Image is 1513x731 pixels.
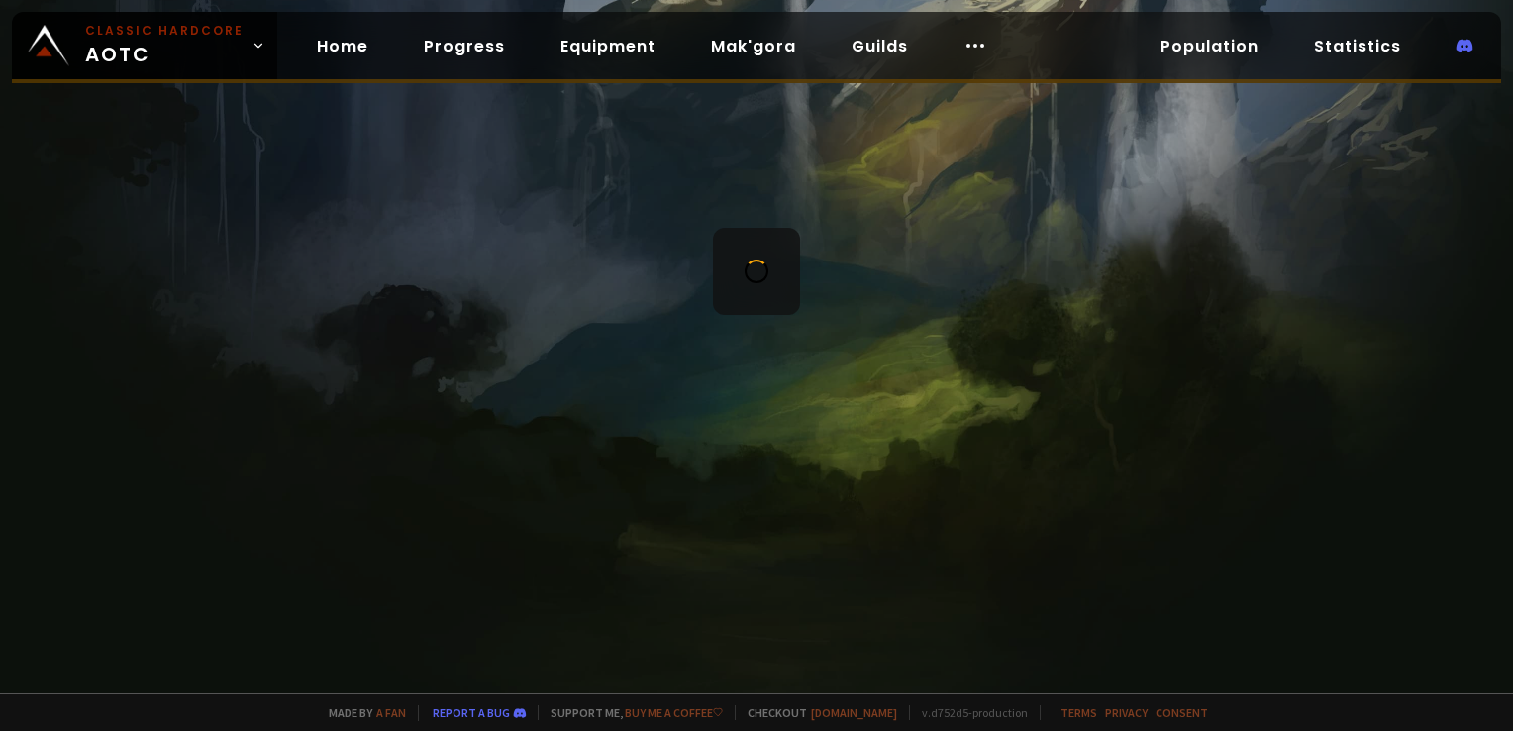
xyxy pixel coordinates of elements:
[811,705,897,720] a: [DOMAIN_NAME]
[12,12,277,79] a: Classic HardcoreAOTC
[545,26,671,66] a: Equipment
[301,26,384,66] a: Home
[1105,705,1148,720] a: Privacy
[909,705,1028,720] span: v. d752d5 - production
[1145,26,1274,66] a: Population
[317,705,406,720] span: Made by
[836,26,924,66] a: Guilds
[625,705,723,720] a: Buy me a coffee
[538,705,723,720] span: Support me,
[85,22,244,69] span: AOTC
[1298,26,1417,66] a: Statistics
[1060,705,1097,720] a: Terms
[735,705,897,720] span: Checkout
[433,705,510,720] a: Report a bug
[408,26,521,66] a: Progress
[376,705,406,720] a: a fan
[695,26,812,66] a: Mak'gora
[1156,705,1208,720] a: Consent
[85,22,244,40] small: Classic Hardcore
